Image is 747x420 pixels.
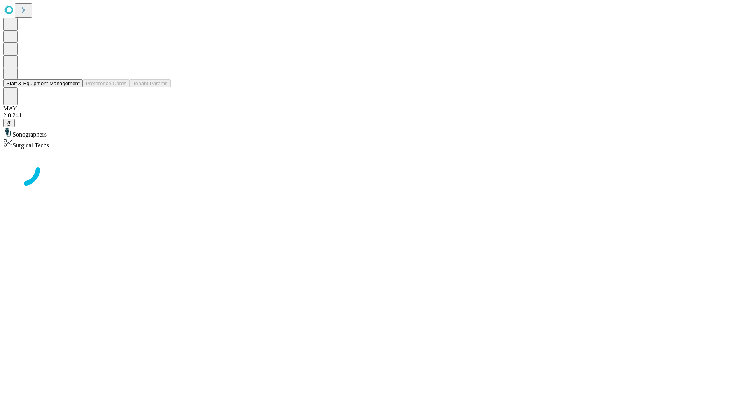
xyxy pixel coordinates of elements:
[3,79,83,87] button: Staff & Equipment Management
[130,79,171,87] button: Tenant Params
[83,79,130,87] button: Preference Cards
[3,105,744,112] div: MAY
[3,112,744,119] div: 2.0.241
[6,120,12,126] span: @
[3,127,744,138] div: Sonographers
[3,119,15,127] button: @
[3,138,744,149] div: Surgical Techs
